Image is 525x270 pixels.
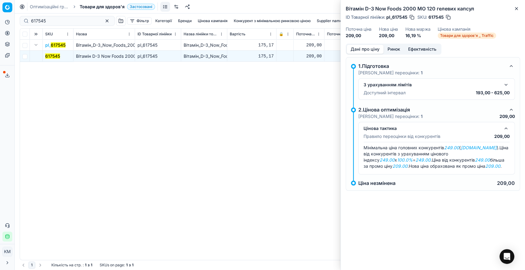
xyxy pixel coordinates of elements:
em: 100.0% [397,157,413,162]
span: Поточна ціна [296,32,316,37]
div: Вітамін_D-3_Now_Foods_2000_МО_120_гелевих_капсул [184,42,225,48]
nav: pagination [20,261,44,269]
p: Доступний інтервал [364,90,406,96]
span: Товари для здоров'я _ Traffic [438,33,496,39]
button: pl_617545 [45,42,66,48]
span: 617545 [428,14,444,20]
button: Go to next page [37,261,44,269]
button: Ефективність [404,45,440,54]
strong: з [88,263,89,268]
span: Мінімальна ціна головних конкурентів ( ). [364,145,499,150]
em: 209.00 [485,163,500,169]
span: ID Товарної лінійки : [346,15,385,19]
strong: 1 [421,114,423,119]
div: 175,17 [230,42,274,48]
span: 🔒 [279,32,284,37]
em: [DOMAIN_NAME] [461,145,497,150]
button: Цінова кампанія [195,17,230,25]
dd: 209,00 [379,33,398,39]
span: pl_ [45,42,66,48]
strong: 1 [126,263,128,268]
button: Бренди [176,17,194,25]
dd: 16,19 % [405,33,431,39]
button: Expand [32,41,40,49]
mark: 617545 [51,42,66,48]
input: Пошук по SKU або назві [31,18,98,24]
p: 209,00 [497,181,515,186]
div: 175,17 [230,53,274,59]
div: pl_617545 [137,42,178,48]
button: 1 [28,261,35,269]
span: Товари для здоров'яЗастосовані [80,4,155,10]
span: SKUs on page : [100,263,125,268]
span: SKU : [417,15,427,19]
button: Ринок [384,45,404,54]
p: Правило переоцінки від конкурентів [364,133,440,139]
button: Фільтр [127,17,152,25]
span: Вартість [230,32,245,37]
button: Категорії [153,17,174,25]
strong: 1 [91,263,92,268]
p: 209,00 [494,133,510,139]
span: pl_617545 [386,14,408,20]
button: Конкурент з мінімальною ринковою ціною [231,17,313,25]
nav: breadcrumb [30,4,155,10]
dd: 209,00 [346,33,372,39]
span: Нова ціна обрахована як промо ціна . [409,163,502,169]
strong: з [129,263,131,268]
span: КM [3,247,12,256]
p: 193,00 - 625,00 [476,90,510,96]
dt: Нова маржа [405,27,431,31]
span: Вітамін_D-3_Now_Foods_2000_МО_120_гелевих_капсул [76,42,190,48]
span: ID Товарної лінійки [137,32,172,37]
p: Ціна незмінена [358,181,396,186]
p: [PERSON_NAME] переоцінки: [358,113,423,119]
span: Товари для здоров'я [80,4,125,10]
button: Supplier name [314,17,344,25]
dt: Цінова кампанія [438,27,496,31]
div: Цінова тактика [364,125,500,131]
span: Ціна від конкурентів більша за промо ціну . [364,157,504,169]
div: 2.Цінова оптимізація [358,106,505,113]
div: З урахуванням лімітів [364,82,500,88]
span: Кількість на стр. [51,263,82,268]
span: Ціна від конкурентів з урахуванням цінового індексу x = . [364,145,508,162]
em: 249.00 [475,157,490,162]
em: 249.00 [416,157,431,162]
button: Expand all [32,30,40,38]
dt: Нова ціна [379,27,398,31]
div: 1.Підготовка [358,62,505,70]
dt: Поточна ціна [346,27,372,31]
div: 209,00 [327,42,368,48]
h2: Вітамін D-3 Now Foods 2000 МО 120 гелевих капсул [346,5,520,12]
button: КM [2,247,12,256]
span: Застосовані [127,4,155,10]
div: 209,00 [327,53,368,59]
div: Open Intercom Messenger [499,249,514,264]
em: 249.00 [444,145,459,150]
div: : [51,263,92,268]
div: 209,00 [296,42,322,48]
p: [PERSON_NAME] переоцінки: [358,70,423,76]
strong: 1 [421,70,423,75]
p: 209,00 [499,113,515,119]
strong: 1 [85,263,86,268]
span: Вітамін D-3 Now Foods 2000 МО 120 гелевих капсул [76,53,187,59]
mark: 617545 [45,53,60,59]
span: SKU [45,32,53,37]
span: Назва лінійки товарів [184,32,218,37]
em: 209.00 [392,163,408,169]
button: Дані про ціну [347,45,384,54]
button: Go to previous page [20,261,27,269]
span: Назва [76,32,87,37]
button: 617545 [45,53,60,59]
a: Оптимізаційні групи [30,4,69,10]
strong: 1 [132,263,133,268]
div: Вітамін_D-3_Now_Foods_2000_МО_120_гелевих_капсул [184,53,225,59]
div: pl_617545 [137,53,178,59]
span: Поточна промо ціна [327,32,362,37]
em: 249.00 [380,157,395,162]
div: 209,00 [296,53,322,59]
